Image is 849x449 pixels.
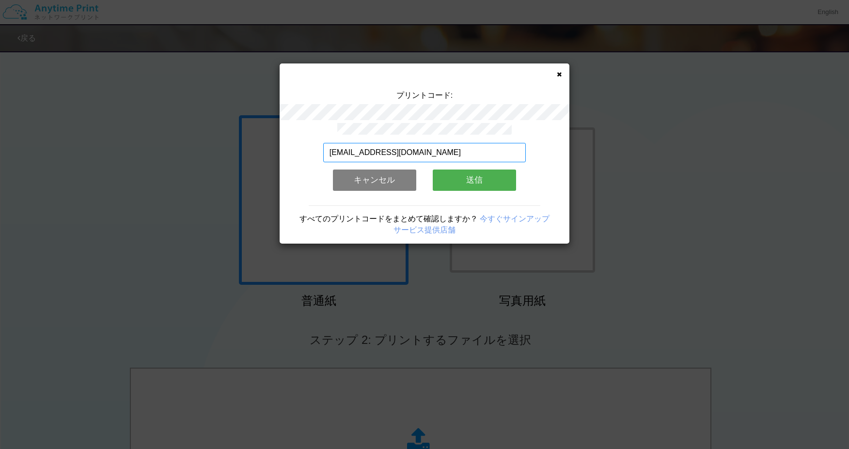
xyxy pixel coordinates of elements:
[433,170,516,191] button: 送信
[393,226,456,234] a: サービス提供店舗
[480,215,550,223] a: 今すぐサインアップ
[333,170,416,191] button: キャンセル
[299,215,478,223] span: すべてのプリントコードをまとめて確認しますか？
[323,143,526,162] input: メールアドレス
[396,91,453,99] span: プリントコード:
